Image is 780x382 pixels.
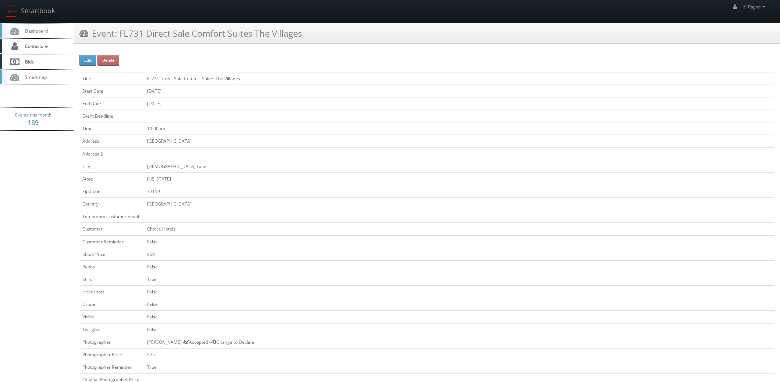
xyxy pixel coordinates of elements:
td: True [144,361,774,373]
td: Video [79,311,144,323]
td: [DEMOGRAPHIC_DATA] Lake [144,160,774,172]
td: True [144,273,774,285]
h3: Event: FL731 Direct Sale Comfort Suites The Villages [79,27,302,40]
td: [GEOGRAPHIC_DATA] [144,198,774,210]
td: Panos [79,260,144,273]
td: 950 [144,248,774,260]
td: [DATE] [144,97,774,110]
span: Events this month [15,111,51,119]
td: State [79,172,144,185]
td: Country [79,198,144,210]
span: Bids [21,58,34,65]
td: Photographer Reminder [79,361,144,373]
span: Dashboard [21,28,48,34]
td: Start Date [79,85,144,97]
a: Change to Decline [212,339,254,345]
td: End Date [79,97,144,110]
td: 32159 [144,185,774,197]
td: Temporary Customer Email [79,210,144,223]
td: Customer [79,223,144,235]
button: Delete [97,55,119,66]
td: Headshots [79,286,144,298]
button: Edit [79,55,96,66]
td: City [79,160,144,172]
strong: 189 [28,118,39,127]
td: False [144,235,774,248]
td: Address [79,135,144,147]
td: False [144,286,774,298]
td: Stills [79,273,144,285]
td: Time [79,122,144,135]
td: Event Deadline [79,110,144,122]
td: Drone [79,298,144,311]
td: [US_STATE] [144,172,774,185]
td: Photographer [79,336,144,348]
td: Customer Reminder [79,235,144,248]
td: Photographer Price [79,348,144,361]
td: False [144,260,774,273]
td: Choice Hotels [144,223,774,235]
td: False [144,323,774,336]
span: Contacts [21,43,50,49]
span: Smartmap [21,74,47,80]
td: [DATE] [144,85,774,97]
td: Address 2 [79,147,144,160]
td: 375 [144,348,774,361]
td: Shoot Price [79,248,144,260]
img: smartbook-logo.png [6,6,17,17]
td: [GEOGRAPHIC_DATA] [144,135,774,147]
td: FL731 Direct Sale Comfort Suites The Villages [144,72,774,85]
td: 10:00am [144,122,774,135]
span: K_Payne [743,4,767,10]
td: Twilights [79,323,144,336]
td: False [144,311,774,323]
td: False [144,298,774,311]
td: [PERSON_NAME] - Accepted -- [144,336,774,348]
td: Title [79,72,144,85]
td: Zip Code [79,185,144,197]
